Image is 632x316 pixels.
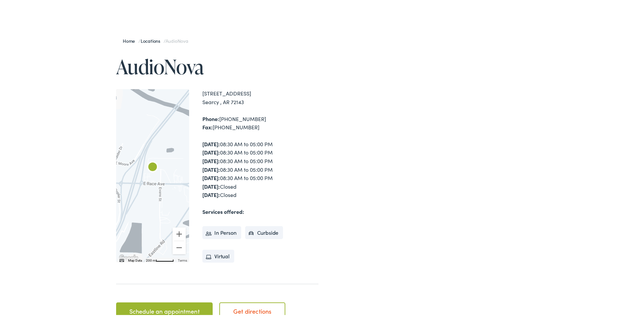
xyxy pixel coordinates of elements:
strong: [DATE]: [202,139,220,146]
a: Locations [141,36,164,43]
a: Home [123,36,138,43]
span: / / [123,36,188,43]
button: Map Scale: 200 m per 51 pixels [144,256,176,261]
strong: [DATE]: [202,190,220,197]
button: Zoom in [173,226,186,239]
div: AudioNova [145,158,161,174]
div: 08:30 AM to 05:00 PM 08:30 AM to 05:00 PM 08:30 AM to 05:00 PM 08:30 AM to 05:00 PM 08:30 AM to 0... [202,139,318,198]
strong: [DATE]: [202,181,220,189]
strong: [DATE]: [202,173,220,180]
button: Keyboard shortcuts [119,257,124,262]
strong: [DATE]: [202,156,220,163]
li: In Person [202,225,241,238]
strong: Services offered: [202,207,244,214]
button: Map Data [128,257,142,262]
strong: Phone: [202,114,219,121]
h1: AudioNova [116,54,318,76]
span: AudioNova [166,36,188,43]
div: [STREET_ADDRESS] Searcy , AR 72143 [202,88,318,105]
button: Zoom out [173,240,186,253]
div: [PHONE_NUMBER] [PHONE_NUMBER] [202,113,318,130]
strong: Fax: [202,122,213,129]
span: 200 m [146,257,156,261]
li: Virtual [202,248,234,262]
strong: [DATE]: [202,164,220,172]
img: Google [118,252,140,261]
a: Terms (opens in new tab) [178,257,187,261]
strong: [DATE]: [202,147,220,155]
a: Open this area in Google Maps (opens a new window) [118,252,140,261]
li: Curbside [245,225,283,238]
